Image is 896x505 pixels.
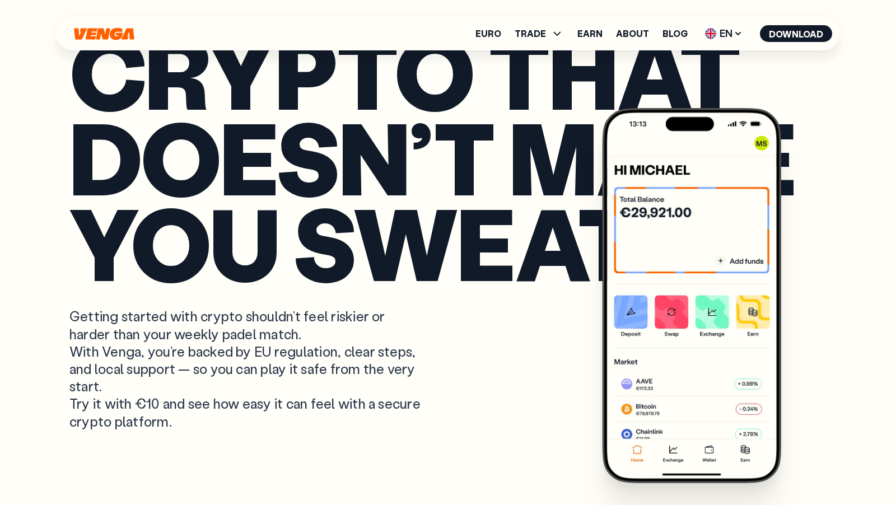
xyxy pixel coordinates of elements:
[701,25,746,43] span: EN
[69,307,423,429] p: Getting started with crypto shouldn’t feel riskier or harder than your weekly padel match. With V...
[515,29,546,38] span: TRADE
[616,29,649,38] a: About
[515,27,564,40] span: TRADE
[577,29,603,38] a: Earn
[705,28,716,39] img: flag-uk
[662,29,688,38] a: Blog
[475,29,501,38] a: Euro
[760,25,832,42] button: Download
[602,108,781,483] img: Venga app main
[69,28,827,285] p: Crypto that doesn’t make you sweat
[73,27,136,40] svg: Home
